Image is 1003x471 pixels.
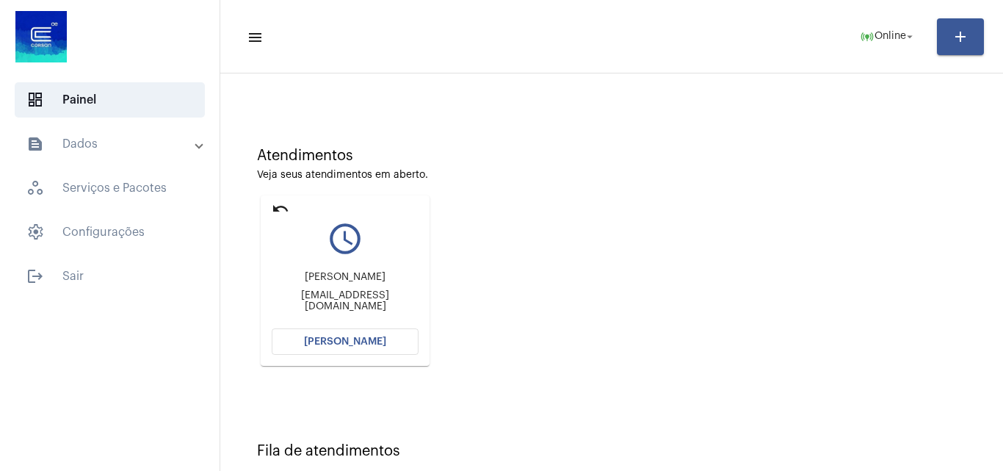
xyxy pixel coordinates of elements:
span: Online [875,32,906,42]
mat-icon: online_prediction [860,29,875,44]
div: [EMAIL_ADDRESS][DOMAIN_NAME] [272,290,419,312]
mat-icon: undo [272,200,289,217]
span: Sair [15,259,205,294]
mat-expansion-panel-header: sidenav iconDados [9,126,220,162]
div: Fila de atendimentos [257,443,966,459]
span: sidenav icon [26,223,44,241]
mat-icon: query_builder [272,220,419,257]
span: sidenav icon [26,179,44,197]
div: Atendimentos [257,148,966,164]
mat-panel-title: Dados [26,135,196,153]
button: Online [851,22,925,51]
span: Painel [15,82,205,118]
mat-icon: sidenav icon [26,267,44,285]
span: [PERSON_NAME] [304,337,386,347]
button: [PERSON_NAME] [272,328,419,355]
mat-icon: sidenav icon [247,29,261,46]
mat-icon: add [952,28,969,46]
img: d4669ae0-8c07-2337-4f67-34b0df7f5ae4.jpeg [12,7,70,66]
mat-icon: arrow_drop_down [903,30,916,43]
div: Veja seus atendimentos em aberto. [257,170,966,181]
span: sidenav icon [26,91,44,109]
span: Configurações [15,215,205,250]
span: Serviços e Pacotes [15,170,205,206]
div: [PERSON_NAME] [272,272,419,283]
mat-icon: sidenav icon [26,135,44,153]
